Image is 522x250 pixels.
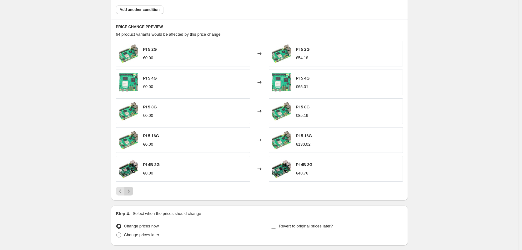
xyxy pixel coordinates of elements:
span: PI 5 2G [296,47,310,52]
img: 4256000_80x.jpg [119,102,138,121]
img: 4255998_80x.jpg [272,73,291,92]
div: €130.02 [296,141,311,148]
span: PI 5 16G [296,133,312,138]
div: €85.19 [296,112,309,119]
span: PI 5 2G [143,47,157,52]
span: PI 5 4G [296,76,310,81]
div: €48.76 [296,170,309,176]
div: €0.00 [143,112,153,119]
img: 4531087_80x.jpg [272,44,291,63]
h6: PRICE CHANGE PREVIEW [116,24,403,29]
h2: Step 4. [116,211,130,217]
div: €0.00 [143,141,153,148]
button: Previous [116,187,125,195]
img: 4256000_80x.jpg [272,102,291,121]
div: €0.00 [143,84,153,90]
span: 64 product variants would be affected by this price change: [116,32,222,37]
button: Next [124,187,133,195]
img: 4531087_80x.jpg [119,44,138,63]
div: €0.00 [143,170,153,176]
img: 4623090_80x.jpg [272,131,291,149]
span: PI 5 8G [296,105,310,109]
img: 3051886_80x.jpg [272,159,291,178]
img: 4255998_80x.jpg [119,73,138,92]
span: Add another condition [120,7,160,12]
button: Add another condition [116,5,163,14]
span: PI 5 8G [143,105,157,109]
div: €0.00 [143,55,153,61]
div: €65.01 [296,84,309,90]
p: Select when the prices should change [133,211,201,217]
span: Revert to original prices later? [279,224,333,228]
span: PI 5 16G [143,133,159,138]
nav: Pagination [116,187,133,195]
img: 4623090_80x.jpg [119,131,138,149]
span: PI 4B 2G [143,162,160,167]
img: 3051886_80x.jpg [119,159,138,178]
div: €54.18 [296,55,309,61]
span: PI 5 4G [143,76,157,81]
span: PI 4B 2G [296,162,313,167]
span: Change prices later [124,232,159,237]
span: Change prices now [124,224,159,228]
